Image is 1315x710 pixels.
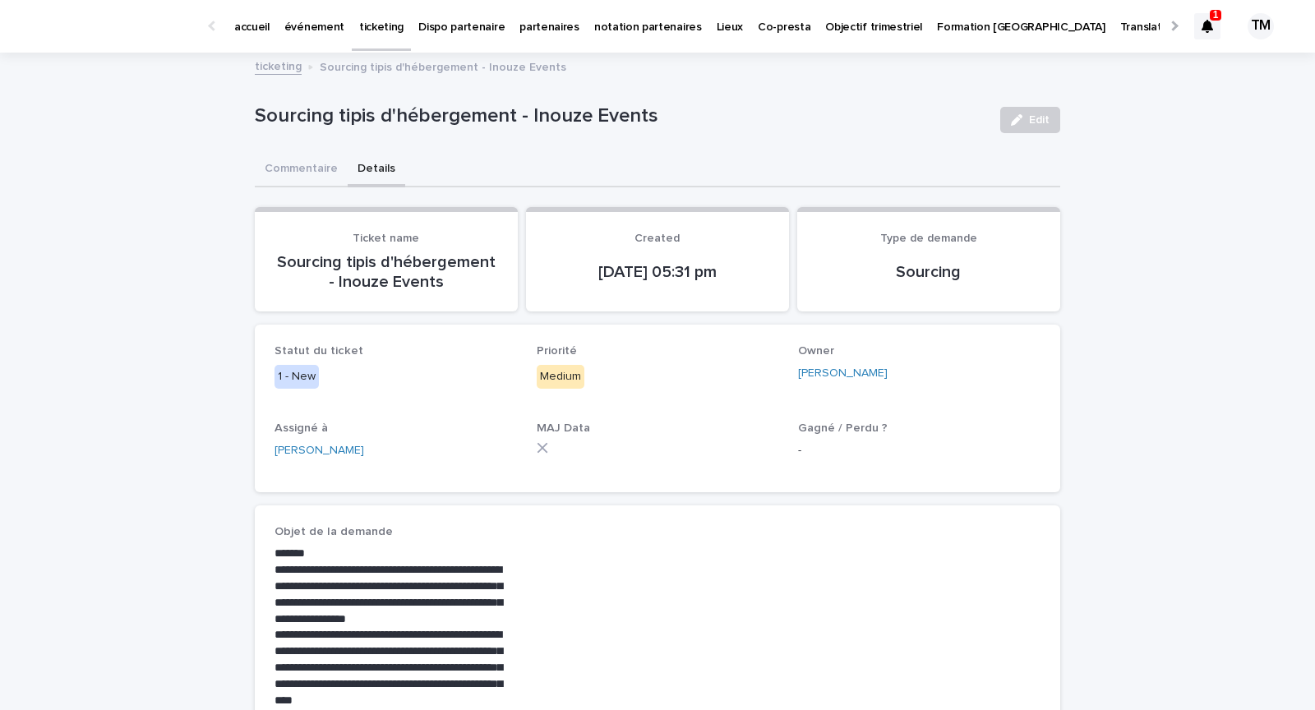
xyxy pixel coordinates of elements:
[320,57,566,75] p: Sourcing tipis d'hébergement - Inouze Events
[1029,114,1050,126] span: Edit
[1248,13,1274,39] div: TM
[275,422,328,434] span: Assigné à
[255,104,987,128] p: Sourcing tipis d'hébergement - Inouze Events
[798,345,834,357] span: Owner
[33,10,192,43] img: Ls34BcGeRexTGTNfXpUC
[537,422,590,434] span: MAJ Data
[798,365,888,382] a: [PERSON_NAME]
[275,526,393,537] span: Objet de la demande
[275,345,363,357] span: Statut du ticket
[275,442,364,459] a: [PERSON_NAME]
[1194,13,1220,39] div: 1
[275,365,319,389] div: 1 - New
[537,345,577,357] span: Priorité
[546,262,769,282] p: [DATE] 05:31 pm
[537,365,584,389] div: Medium
[880,233,977,244] span: Type de demande
[798,422,888,434] span: Gagné / Perdu ?
[798,442,1040,459] p: -
[1000,107,1060,133] button: Edit
[255,153,348,187] button: Commentaire
[817,262,1040,282] p: Sourcing
[255,56,302,75] a: ticketing
[348,153,405,187] button: Details
[634,233,680,244] span: Created
[353,233,419,244] span: Ticket name
[275,252,498,292] p: Sourcing tipis d'hébergement - Inouze Events
[1213,9,1219,21] p: 1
